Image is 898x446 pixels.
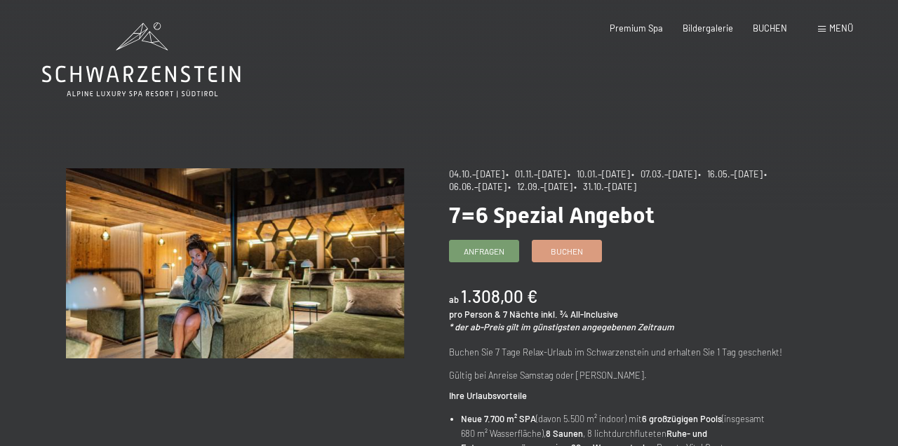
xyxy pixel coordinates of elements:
[449,321,674,332] em: * der ab-Preis gilt im günstigsten angegebenen Zeitraum
[461,286,537,306] b: 1.308,00 €
[506,168,566,180] span: • 01.11.–[DATE]
[574,181,636,192] span: • 31.10.–[DATE]
[642,413,722,424] strong: 6 großzügigen Pools
[631,168,697,180] span: • 07.03.–[DATE]
[698,168,763,180] span: • 16.05.–[DATE]
[568,168,630,180] span: • 10.01.–[DATE]
[449,202,655,229] span: 7=6 Spezial Angebot
[449,368,787,382] p: Gültig bei Anreise Samstag oder [PERSON_NAME].
[503,309,539,320] span: 7 Nächte
[66,168,404,358] img: 7=6 Spezial Angebot
[532,241,601,262] a: Buchen
[829,22,853,34] span: Menü
[551,245,583,257] span: Buchen
[449,390,527,401] strong: Ihre Urlaubsvorteile
[610,22,663,34] a: Premium Spa
[449,294,459,305] span: ab
[683,22,733,34] a: Bildergalerie
[449,345,787,359] p: Buchen Sie 7 Tage Relax-Urlaub im Schwarzenstein und erhalten Sie 1 Tag geschenkt!
[450,241,518,262] a: Anfragen
[753,22,787,34] a: BUCHEN
[464,245,504,257] span: Anfragen
[508,181,572,192] span: • 12.09.–[DATE]
[541,309,618,320] span: inkl. ¾ All-Inclusive
[461,413,536,424] strong: Neue 7.700 m² SPA
[449,168,771,192] span: • 06.06.–[DATE]
[546,428,583,439] strong: 8 Saunen
[449,309,501,320] span: pro Person &
[449,168,504,180] span: 04.10.–[DATE]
